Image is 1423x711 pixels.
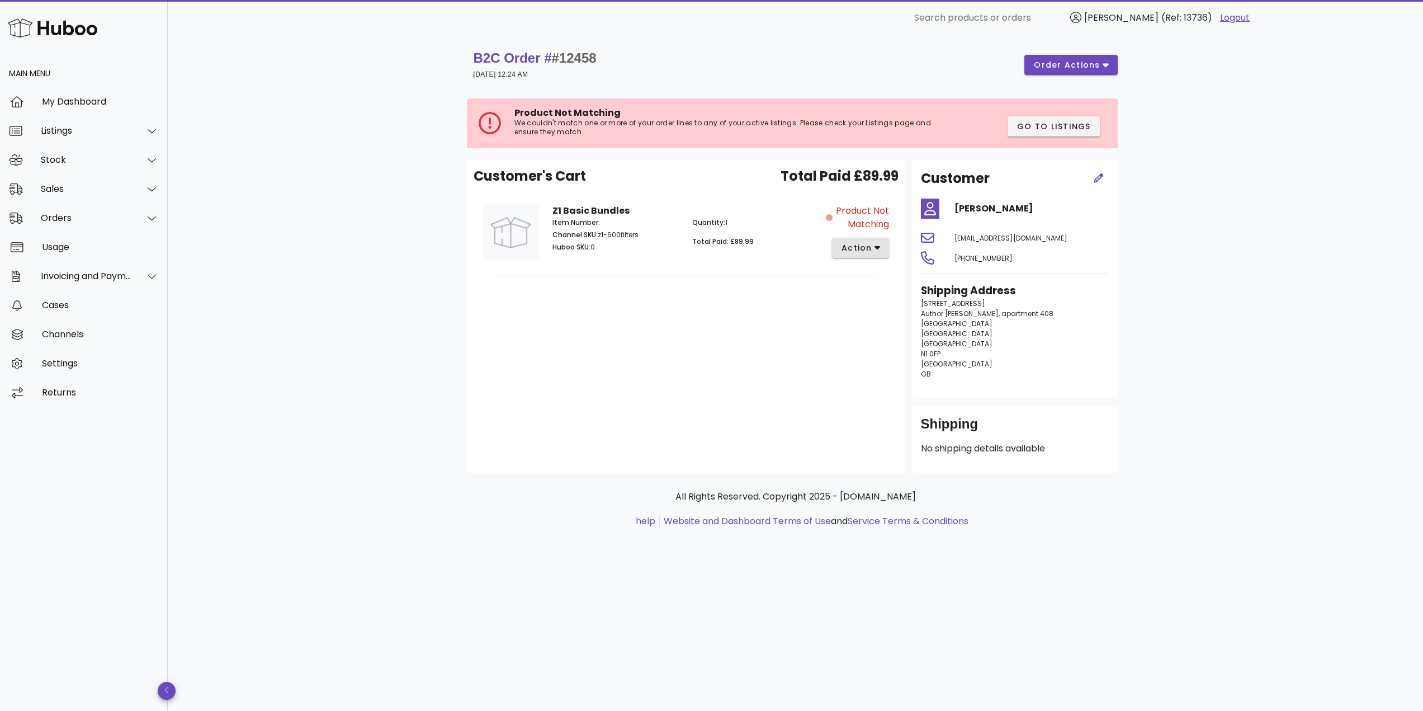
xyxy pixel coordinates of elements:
span: order actions [1033,59,1100,71]
div: My Dashboard [42,96,159,107]
a: Service Terms & Conditions [848,515,968,528]
span: N1 0FP [921,349,940,359]
p: No shipping details available [921,442,1109,455]
span: Item Number: [552,218,600,227]
span: Author [PERSON_NAME], apartment 408 [921,309,1053,318]
p: All Rights Reserved. Copyright 2025 - [DOMAIN_NAME] [476,490,1115,503]
span: [GEOGRAPHIC_DATA] [921,329,992,338]
span: [PHONE_NUMBER] [954,253,1013,263]
span: Total Paid: £89.99 [692,237,754,246]
div: Sales [41,183,132,194]
span: Quantity: [692,218,725,227]
button: action [832,238,890,258]
div: Stock [41,154,132,165]
span: Go to Listings [1017,121,1091,133]
img: Product Image [483,204,539,261]
div: Cases [42,300,159,310]
h2: Customer [921,168,990,189]
span: Huboo SKU: [552,242,590,252]
div: Orders [41,213,132,223]
span: [STREET_ADDRESS] [921,299,985,308]
strong: Z1 Basic Bundles [552,204,630,217]
a: Logout [1220,11,1250,25]
img: Huboo Logo [8,16,97,40]
a: help [636,515,655,528]
span: [PERSON_NAME] [1084,11,1159,24]
span: [EMAIL_ADDRESS][DOMAIN_NAME] [954,233,1067,243]
div: Channels [42,329,159,340]
p: 0 [552,242,679,252]
small: [DATE] 12:24 AM [474,70,528,78]
span: [GEOGRAPHIC_DATA] [921,339,992,349]
span: Customer's Cart [474,166,586,186]
span: Channel SKU: [552,230,598,239]
div: Invoicing and Payments [41,271,132,281]
p: We couldn't match one or more of your order lines to any of your active listings. Please check yo... [514,119,953,136]
li: and [660,515,968,528]
h3: Shipping Address [921,283,1109,299]
span: Product Not Matching [514,106,621,119]
div: Shipping [921,415,1109,442]
div: Settings [42,358,159,369]
button: order actions [1024,55,1117,75]
div: Usage [42,242,159,252]
span: [GEOGRAPHIC_DATA] [921,319,992,328]
span: action [841,242,872,254]
span: Total Paid £89.99 [781,166,899,186]
p: 1 [692,218,819,228]
span: (Ref: 13736) [1161,11,1212,24]
p: z1-600filters [552,230,679,240]
span: [GEOGRAPHIC_DATA] [921,359,992,369]
div: Listings [41,125,132,136]
button: Go to Listings [1008,116,1100,136]
a: Website and Dashboard Terms of Use [664,515,831,528]
span: #12458 [552,50,597,65]
strong: B2C Order # [474,50,597,65]
div: Returns [42,387,159,398]
span: GB [921,369,931,379]
h4: [PERSON_NAME] [954,202,1109,215]
span: Product Not Matching [835,204,889,231]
